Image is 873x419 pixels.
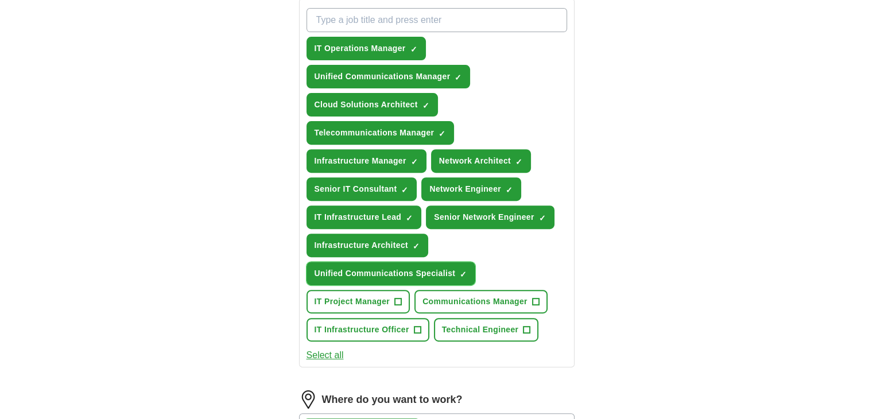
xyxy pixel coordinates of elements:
[406,214,413,223] span: ✓
[539,214,546,223] span: ✓
[306,262,476,285] button: Unified Communications Specialist✓
[434,211,534,223] span: Senior Network Engineer
[306,65,471,88] button: Unified Communications Manager✓
[421,177,521,201] button: Network Engineer✓
[422,101,429,110] span: ✓
[401,185,408,195] span: ✓
[431,149,531,173] button: Network Architect✓
[315,155,406,167] span: Infrastructure Manager
[306,348,344,362] button: Select all
[422,296,527,308] span: Communications Manager
[315,183,397,195] span: Senior IT Consultant
[442,324,519,336] span: Technical Engineer
[306,290,410,313] button: IT Project Manager
[315,71,451,83] span: Unified Communications Manager
[315,127,434,139] span: Telecommunications Manager
[315,211,402,223] span: IT Infrastructure Lead
[460,270,467,279] span: ✓
[410,45,417,54] span: ✓
[306,318,429,342] button: IT Infrastructure Officer
[306,234,428,257] button: Infrastructure Architect✓
[439,129,445,138] span: ✓
[306,149,426,173] button: Infrastructure Manager✓
[315,239,408,251] span: Infrastructure Architect
[413,242,420,251] span: ✓
[455,73,461,82] span: ✓
[322,392,463,408] label: Where do you want to work?
[414,290,548,313] button: Communications Manager
[439,155,511,167] span: Network Architect
[306,8,567,32] input: Type a job title and press enter
[306,37,426,60] button: IT Operations Manager✓
[299,390,317,409] img: location.png
[315,324,409,336] span: IT Infrastructure Officer
[306,205,422,229] button: IT Infrastructure Lead✓
[306,93,438,117] button: Cloud Solutions Architect✓
[411,157,418,166] span: ✓
[515,157,522,166] span: ✓
[429,183,501,195] span: Network Engineer
[434,318,539,342] button: Technical Engineer
[315,99,418,111] span: Cloud Solutions Architect
[306,177,417,201] button: Senior IT Consultant✓
[315,42,406,55] span: IT Operations Manager
[306,121,455,145] button: Telecommunications Manager✓
[426,205,554,229] button: Senior Network Engineer✓
[506,185,513,195] span: ✓
[315,296,390,308] span: IT Project Manager
[315,267,456,280] span: Unified Communications Specialist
